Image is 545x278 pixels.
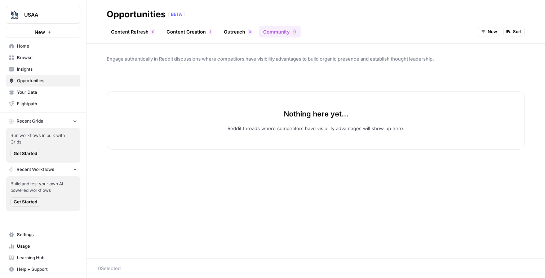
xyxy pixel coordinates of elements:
button: Get Started [10,149,40,158]
span: Engage authentically in Reddit discussions where competitors have visibility advantages to build ... [107,55,525,62]
a: Outreach0 [220,26,256,37]
a: Content Creation1 [162,26,217,37]
span: Flightpath [17,101,77,107]
span: Sort [513,28,522,35]
a: Content Refresh0 [107,26,159,37]
button: Recent Grids [6,116,80,127]
span: Usage [17,243,77,250]
span: Help + Support [17,266,77,273]
button: Recent Workflows [6,164,80,175]
span: Build and test your own AI powered workflows [10,181,76,194]
button: Workspace: USAA [6,6,80,24]
a: Insights [6,63,80,75]
a: Home [6,40,80,52]
span: USAA [24,11,68,18]
span: Your Data [17,89,77,96]
button: New [478,27,500,36]
a: Your Data [6,87,80,98]
div: BETA [168,11,185,18]
span: New [488,28,497,35]
a: Settings [6,229,80,241]
span: 0 [152,29,154,35]
span: Recent Workflows [17,166,54,173]
div: 0 [248,29,252,35]
a: Opportunities [6,75,80,87]
span: Get Started [14,150,37,157]
span: Get Started [14,199,37,205]
a: Usage [6,241,80,252]
div: Opportunities [107,9,165,20]
span: Settings [17,231,77,238]
span: Browse [17,54,77,61]
div: 0 [151,29,155,35]
button: Sort [503,27,525,36]
button: Help + Support [6,264,80,275]
span: Run workflows in bulk with Grids [10,132,76,145]
div: 0 Selected [98,265,533,272]
span: 0 [249,29,251,35]
span: New [35,28,45,36]
button: New [6,27,80,37]
span: Insights [17,66,77,72]
a: Flightpath [6,98,80,110]
span: Learning Hub [17,255,77,261]
span: Recent Grids [17,118,43,124]
a: Community0 [259,26,301,37]
a: Browse [6,52,80,63]
img: USAA Logo [8,8,21,21]
span: 1 [209,29,212,35]
button: Get Started [10,197,40,207]
span: Home [17,43,77,49]
span: Opportunities [17,78,77,84]
p: Nothing here yet... [284,109,348,119]
span: 0 [293,29,296,35]
a: Learning Hub [6,252,80,264]
p: Reddit threads where competitors have visibility advantages will show up here. [227,125,404,132]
